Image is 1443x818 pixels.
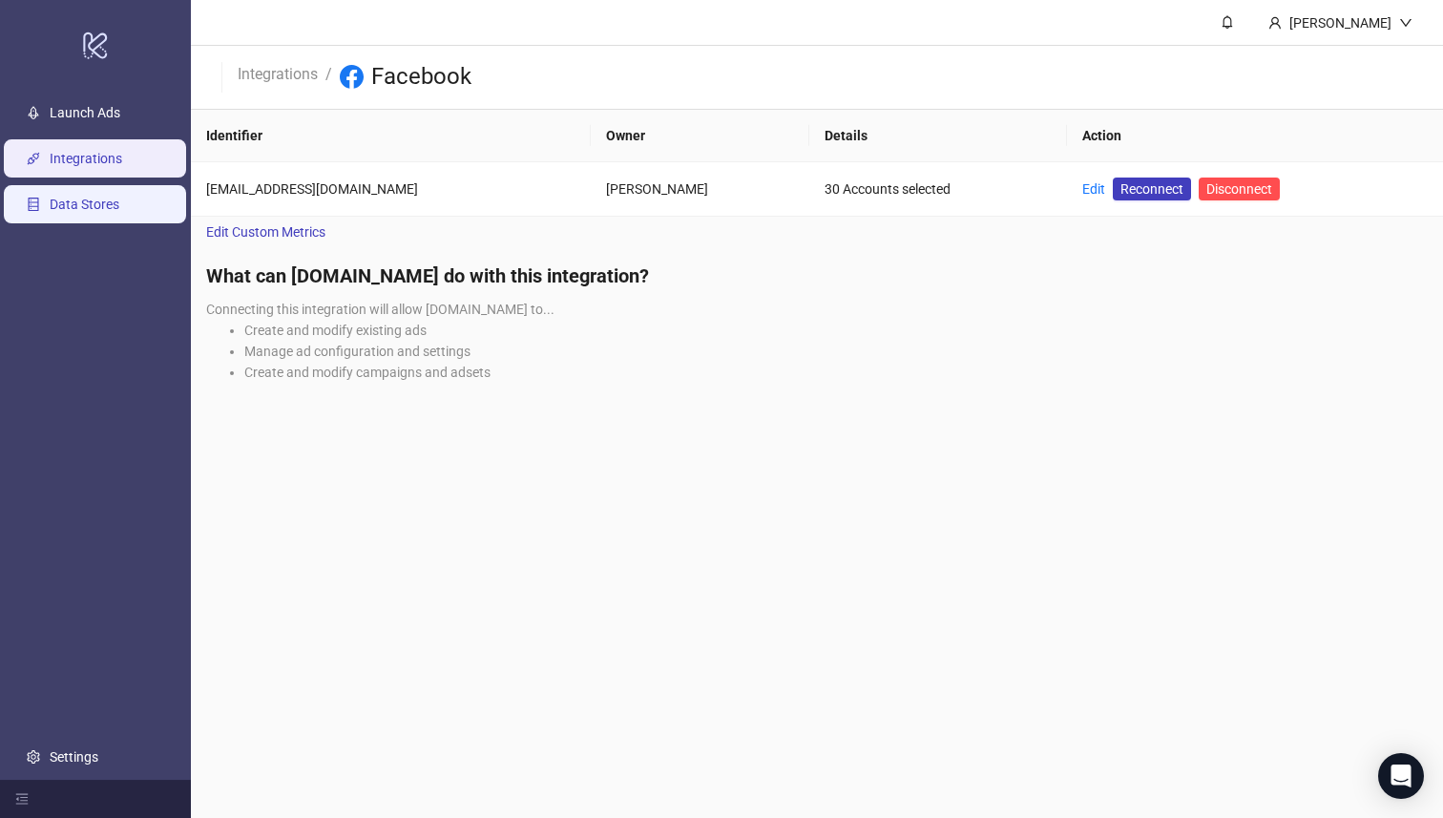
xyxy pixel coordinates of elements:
div: [PERSON_NAME] [1282,12,1399,33]
a: Integrations [50,152,122,167]
th: Identifier [191,110,591,162]
span: user [1268,16,1282,30]
span: bell [1221,15,1234,29]
li: Manage ad configuration and settings [244,341,1428,362]
span: Reconnect [1120,178,1183,199]
a: Edit Custom Metrics [191,217,341,247]
th: Action [1067,110,1443,162]
th: Details [809,110,1067,162]
span: down [1399,16,1412,30]
span: Edit Custom Metrics [206,221,325,242]
div: [PERSON_NAME] [606,178,794,199]
button: Disconnect [1199,178,1280,200]
a: Reconnect [1113,178,1191,200]
li: Create and modify campaigns and adsets [244,362,1428,383]
li: / [325,62,332,93]
h4: What can [DOMAIN_NAME] do with this integration? [206,262,1428,289]
h3: Facebook [371,62,471,93]
a: Integrations [234,62,322,83]
a: Settings [50,749,98,765]
li: Create and modify existing ads [244,320,1428,341]
a: Launch Ads [50,106,120,121]
a: Edit [1082,181,1105,197]
span: Connecting this integration will allow [DOMAIN_NAME] to... [206,302,554,317]
span: Disconnect [1206,181,1272,197]
div: Open Intercom Messenger [1378,753,1424,799]
th: Owner [591,110,809,162]
div: [EMAIL_ADDRESS][DOMAIN_NAME] [206,178,575,199]
div: 30 Accounts selected [825,178,1052,199]
a: Data Stores [50,198,119,213]
span: menu-fold [15,792,29,806]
